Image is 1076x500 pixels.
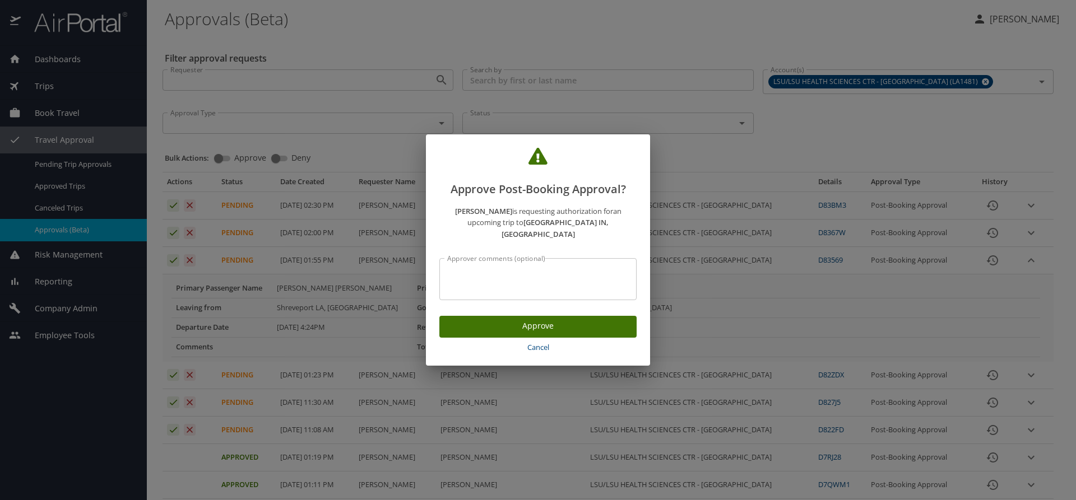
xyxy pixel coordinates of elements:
[502,217,609,239] strong: [GEOGRAPHIC_DATA] IN, [GEOGRAPHIC_DATA]
[439,316,637,338] button: Approve
[439,205,637,240] p: is requesting authorization for an upcoming trip to
[439,338,637,357] button: Cancel
[455,206,512,216] strong: [PERSON_NAME]
[444,341,632,354] span: Cancel
[439,148,637,198] h2: Approve Post-Booking Approval?
[448,319,628,333] span: Approve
